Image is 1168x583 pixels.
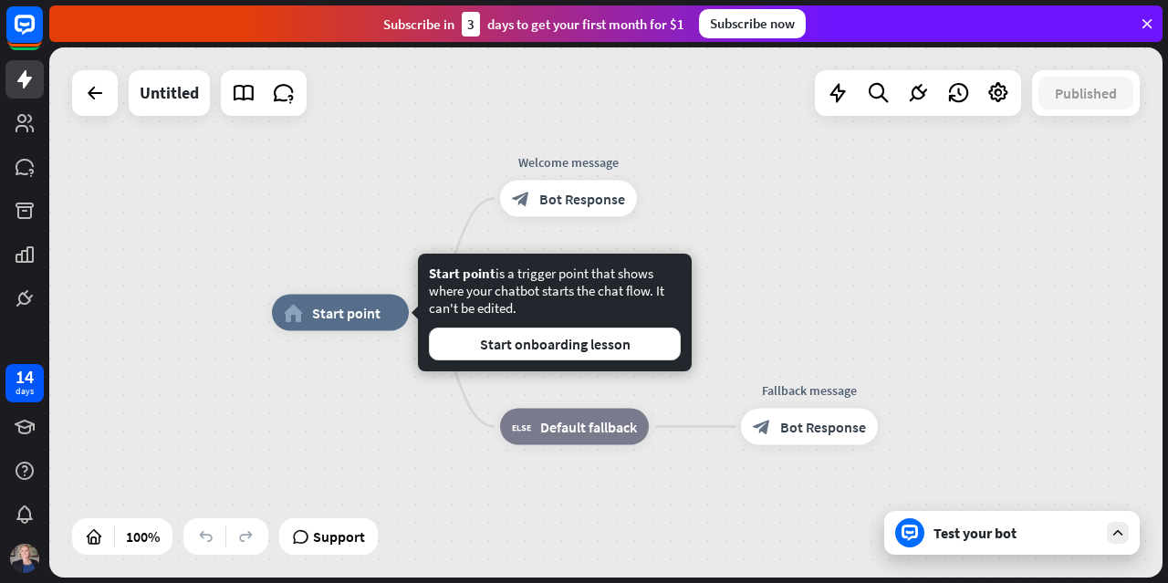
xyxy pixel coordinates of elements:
[699,9,806,38] div: Subscribe now
[16,369,34,385] div: 14
[16,385,34,398] div: days
[15,7,69,62] button: Open LiveChat chat widget
[727,381,892,400] div: Fallback message
[539,190,625,208] span: Bot Response
[462,12,480,36] div: 3
[284,304,303,322] i: home_2
[512,418,531,436] i: block_fallback
[540,418,637,436] span: Default fallback
[429,328,681,360] button: Start onboarding lesson
[140,70,199,116] div: Untitled
[429,265,681,360] div: is a trigger point that shows where your chatbot starts the chat flow. It can't be edited.
[429,265,495,282] span: Start point
[313,522,365,551] span: Support
[120,522,165,551] div: 100%
[486,153,651,172] div: Welcome message
[383,12,684,36] div: Subscribe in days to get your first month for $1
[312,304,381,322] span: Start point
[933,524,1098,542] div: Test your bot
[1038,77,1133,109] button: Published
[780,418,866,436] span: Bot Response
[512,190,530,208] i: block_bot_response
[753,418,771,436] i: block_bot_response
[5,364,44,402] a: 14 days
